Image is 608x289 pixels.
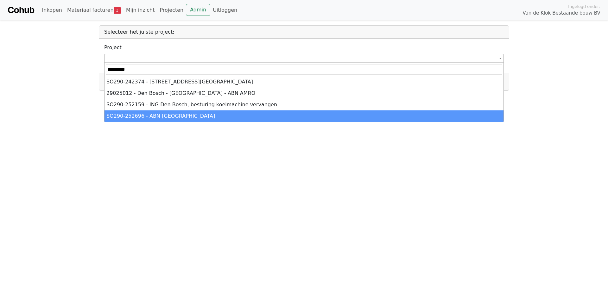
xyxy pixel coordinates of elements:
[568,3,600,10] span: Ingelogd onder:
[186,4,210,16] a: Admin
[104,110,503,122] li: SO290-252696 - ABN [GEOGRAPHIC_DATA]
[114,7,121,14] span: 3
[522,10,600,17] span: Van de Klok Bestaande bouw BV
[65,4,123,16] a: Materiaal facturen3
[123,4,157,16] a: Mijn inzicht
[104,99,503,110] li: SO290-252159 - ING Den Bosch, besturing koelmachine vervangen
[39,4,64,16] a: Inkopen
[210,4,240,16] a: Uitloggen
[99,26,509,39] div: Selecteer het juiste project:
[157,4,186,16] a: Projecten
[104,44,122,51] label: Project
[104,88,503,99] li: 29025012 - Den Bosch - [GEOGRAPHIC_DATA] - ABN AMRO
[8,3,34,18] a: Cohub
[104,76,503,88] li: SO290-242374 - [STREET_ADDRESS][GEOGRAPHIC_DATA]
